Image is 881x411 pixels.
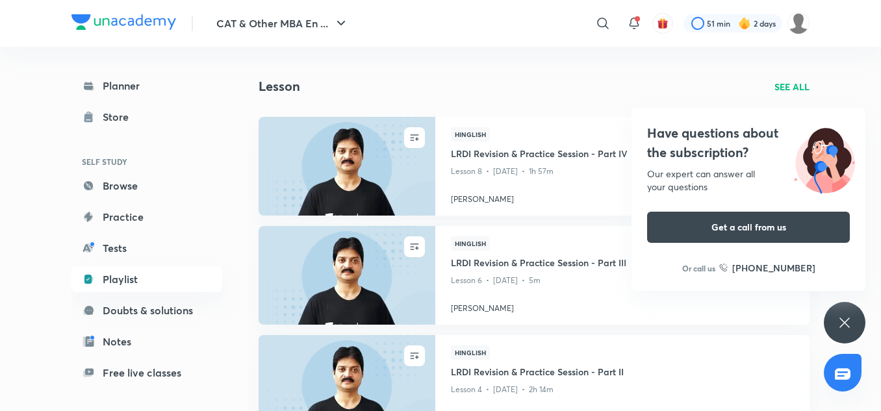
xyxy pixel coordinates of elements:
span: Hinglish [451,127,490,142]
img: Company Logo [71,14,176,30]
a: [PERSON_NAME] [451,188,794,205]
img: ttu_illustration_new.svg [784,123,865,193]
a: Notes [71,329,222,355]
img: Thumbnail [257,116,437,216]
p: Lesson 8 • [DATE] • 1h 57m [451,163,794,180]
p: Or call us [682,262,715,274]
a: Store [71,104,222,130]
span: Hinglish [451,236,490,251]
img: streak [738,17,751,30]
img: subham agarwal [787,12,810,34]
h2: Lesson [259,77,300,96]
a: Browse [71,173,222,199]
a: LRDI Revision & Practice Session - Part III [451,256,794,272]
a: Company Logo [71,14,176,33]
a: SEE ALL [774,80,810,93]
div: Our expert can answer all your questions [647,168,850,193]
img: Thumbnail [257,225,437,325]
a: Planner [71,73,222,99]
h4: Have questions about the subscription? [647,123,850,162]
h6: SELF STUDY [71,151,222,173]
a: Practice [71,204,222,230]
div: Store [103,109,136,125]
p: Lesson 4 • [DATE] • 2h 14m [451,381,794,398]
a: Free live classes [71,360,222,386]
a: LRDI Revision & Practice Session - Part II [451,365,794,381]
button: Get a call from us [647,212,850,243]
h6: [PHONE_NUMBER] [732,261,815,275]
a: Playlist [71,266,222,292]
img: avatar [657,18,669,29]
button: avatar [652,13,673,34]
a: Tests [71,235,222,261]
p: Lesson 6 • [DATE] • 5m [451,272,794,289]
a: [PHONE_NUMBER] [719,261,815,275]
span: Hinglish [451,345,490,360]
a: [PERSON_NAME] [451,297,794,314]
a: Thumbnail [259,117,435,216]
a: Doubts & solutions [71,297,222,323]
a: LRDI Revision & Practice Session - Part IV [451,147,794,163]
a: Thumbnail [259,226,435,325]
button: CAT & Other MBA En ... [209,10,357,36]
